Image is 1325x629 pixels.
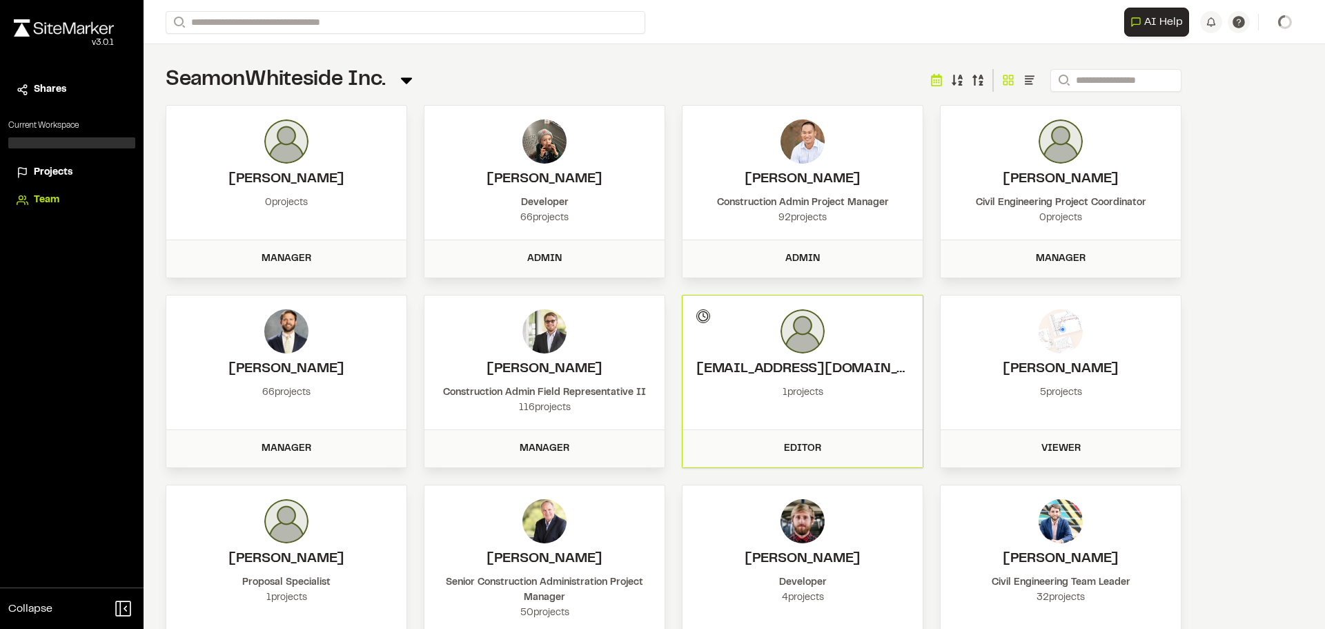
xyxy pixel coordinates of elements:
[438,606,651,621] div: 50 projects
[696,385,909,400] div: 1 projects
[954,169,1167,190] h2: Sara Hernandez
[696,169,909,190] h2: Tommy Huang
[691,251,914,267] div: Admin
[1050,69,1075,92] button: Search
[954,195,1167,211] div: Civil Engineering Project Coordinator
[1039,499,1083,543] img: photo
[166,71,386,89] span: SeamonWhiteside Inc.
[954,549,1167,570] h2: Trey Little
[14,37,114,49] div: Oh geez...please don't...
[1039,309,1083,354] img: photo
[34,82,66,97] span: Shares
[8,119,135,132] p: Current Workspace
[180,359,393,380] h2: Douglas Jennings
[696,309,710,323] div: Invitation Pending...
[954,359,1167,380] h2: Donald Jones
[8,601,52,617] span: Collapse
[180,195,393,211] div: 0 projects
[438,169,651,190] h2: Tom Evans
[781,309,825,354] img: photo
[954,211,1167,226] div: 0 projects
[781,119,825,164] img: photo
[180,549,393,570] h2: Jennifer Anderssen
[264,499,308,543] img: photo
[522,499,567,543] img: photo
[264,309,308,354] img: photo
[954,385,1167,400] div: 5 projects
[949,251,1172,267] div: Manager
[180,385,393,400] div: 66 projects
[175,441,398,456] div: Manager
[522,119,567,164] img: photo
[781,499,825,543] img: photo
[433,441,656,456] div: Manager
[438,400,651,416] div: 116 projects
[696,590,909,606] div: 4 projects
[1144,14,1183,30] span: AI Help
[696,211,909,226] div: 92 projects
[438,575,651,606] div: Senior Construction Administration Project Manager
[438,211,651,226] div: 66 projects
[17,82,127,97] a: Shares
[1124,8,1195,37] div: Open AI Assistant
[696,195,909,211] div: Construction Admin Project Manager
[438,195,651,211] div: Developer
[34,193,59,208] span: Team
[691,441,914,456] div: Editor
[34,165,72,180] span: Projects
[954,590,1167,606] div: 32 projects
[17,193,127,208] a: Team
[949,441,1172,456] div: Viewer
[696,359,909,380] h2: khuggins@nbwla.com
[433,251,656,267] div: Admin
[522,309,567,354] img: photo
[180,575,393,590] div: Proposal Specialist
[438,549,651,570] h2: Jim Donahoe
[696,549,909,570] h2: Trey Pringle
[14,19,114,37] img: rebrand.png
[954,575,1167,590] div: Civil Engineering Team Leader
[438,385,651,400] div: Construction Admin Field Representative II
[175,251,398,267] div: Manager
[180,169,393,190] h2: Jonathan Crowe
[180,590,393,606] div: 1 projects
[264,119,308,164] img: photo
[17,165,127,180] a: Projects
[1039,119,1083,164] img: photo
[438,359,651,380] h2: Colin Brown
[166,11,190,34] button: Search
[696,575,909,590] div: Developer
[1124,8,1189,37] button: Open AI Assistant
